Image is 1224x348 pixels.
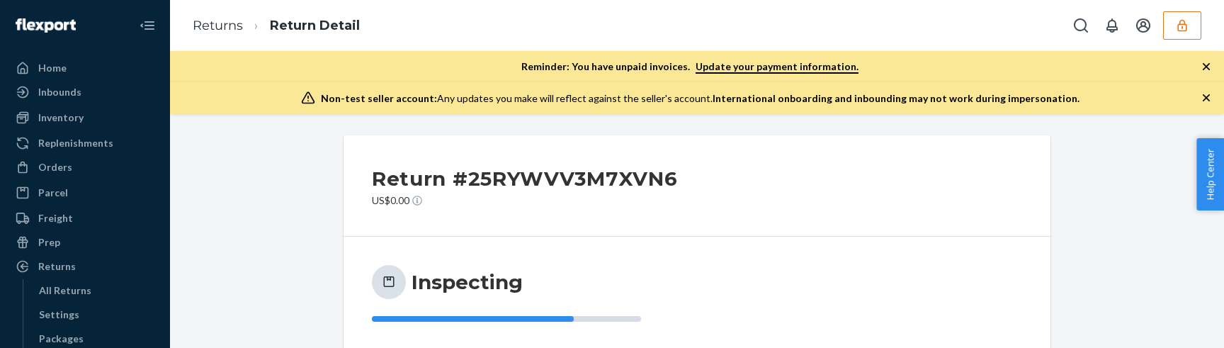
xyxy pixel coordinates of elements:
[16,18,76,33] img: Flexport logo
[38,111,84,125] div: Inventory
[270,18,360,33] a: Return Detail
[372,164,677,193] h2: Return #25RYWVV3M7XVN6
[39,308,79,322] div: Settings
[1132,305,1210,341] iframe: Opens a widget where you can chat to one of our agents
[8,132,161,155] a: Replenishments
[38,61,67,75] div: Home
[8,181,161,204] a: Parcel
[8,81,161,103] a: Inbounds
[181,5,371,47] ol: breadcrumbs
[133,11,161,40] button: Close Navigation
[321,92,437,104] span: Non-test seller account:
[8,231,161,254] a: Prep
[372,193,677,208] p: US$0.00
[38,186,68,200] div: Parcel
[32,303,162,326] a: Settings
[521,60,858,74] p: Reminder: You have unpaid invoices.
[412,269,523,295] h3: Inspecting
[38,136,113,150] div: Replenishments
[38,259,76,274] div: Returns
[1196,138,1224,211] button: Help Center
[8,207,161,230] a: Freight
[1129,11,1157,40] button: Open account menu
[321,91,1079,106] div: Any updates you make will reflect against the seller's account.
[39,284,91,298] div: All Returns
[8,106,161,129] a: Inventory
[38,235,60,249] div: Prep
[38,85,81,99] div: Inbounds
[38,211,73,225] div: Freight
[39,332,84,346] div: Packages
[193,18,243,33] a: Returns
[32,279,162,302] a: All Returns
[38,160,72,174] div: Orders
[1067,11,1095,40] button: Open Search Box
[8,57,161,79] a: Home
[8,255,161,278] a: Returns
[1098,11,1126,40] button: Open notifications
[713,92,1079,104] span: International onboarding and inbounding may not work during impersonation.
[696,60,858,74] a: Update your payment information.
[8,156,161,179] a: Orders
